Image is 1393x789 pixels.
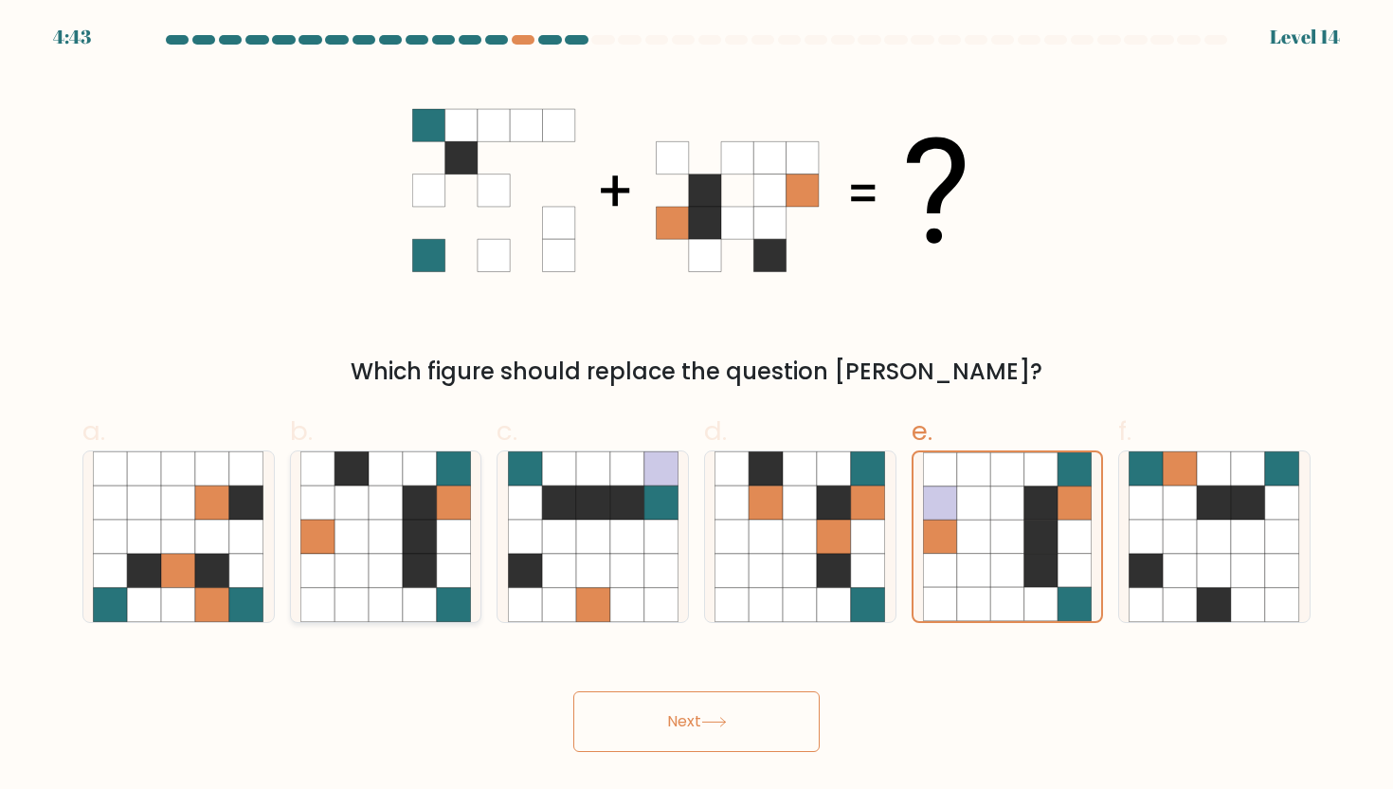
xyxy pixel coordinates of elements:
span: f. [1118,413,1131,450]
button: Next [573,691,820,752]
div: 4:43 [53,23,91,51]
span: b. [290,413,313,450]
span: d. [704,413,727,450]
span: a. [82,413,105,450]
span: e. [912,413,932,450]
span: c. [497,413,517,450]
div: Which figure should replace the question [PERSON_NAME]? [94,355,1299,389]
div: Level 14 [1270,23,1340,51]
